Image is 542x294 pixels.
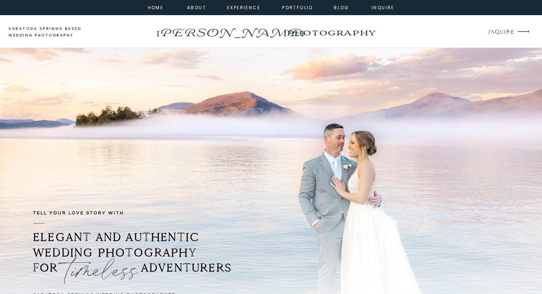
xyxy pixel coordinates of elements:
[227,4,257,10] a: experience
[328,4,355,10] a: Blog
[33,211,124,215] b: TELL YOUR LOVE STORY with
[146,4,166,10] a: home
[272,22,390,42] a: photography
[8,25,95,39] a: saratoga springs based wedding photography
[282,4,313,10] a: portfolio
[155,24,305,36] a: [PERSON_NAME]
[33,230,232,275] b: ELEGANT AND AUTHENTIC WEDDING PHOTOGRAPHY FOR ADVENTURERS
[187,4,204,10] a: about
[489,27,513,37] a: INQUIRE
[370,4,396,10] a: inquire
